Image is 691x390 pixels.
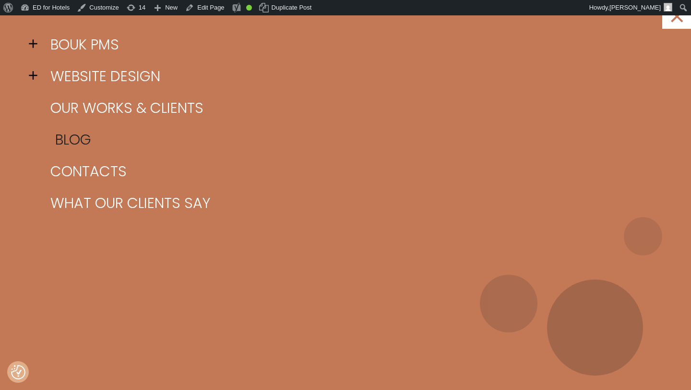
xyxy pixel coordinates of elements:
a: Blog [48,124,667,156]
a: Contacts [43,156,662,187]
button: Consent Preferences [11,365,25,379]
img: Revisit consent button [11,365,25,379]
span: [PERSON_NAME] [609,4,661,11]
a: What our clients say [43,187,662,219]
a: Our works & clients [43,92,662,124]
a: BOUK PMS [43,29,662,61]
a: Website design [43,61,662,92]
div: Good [246,5,252,11]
